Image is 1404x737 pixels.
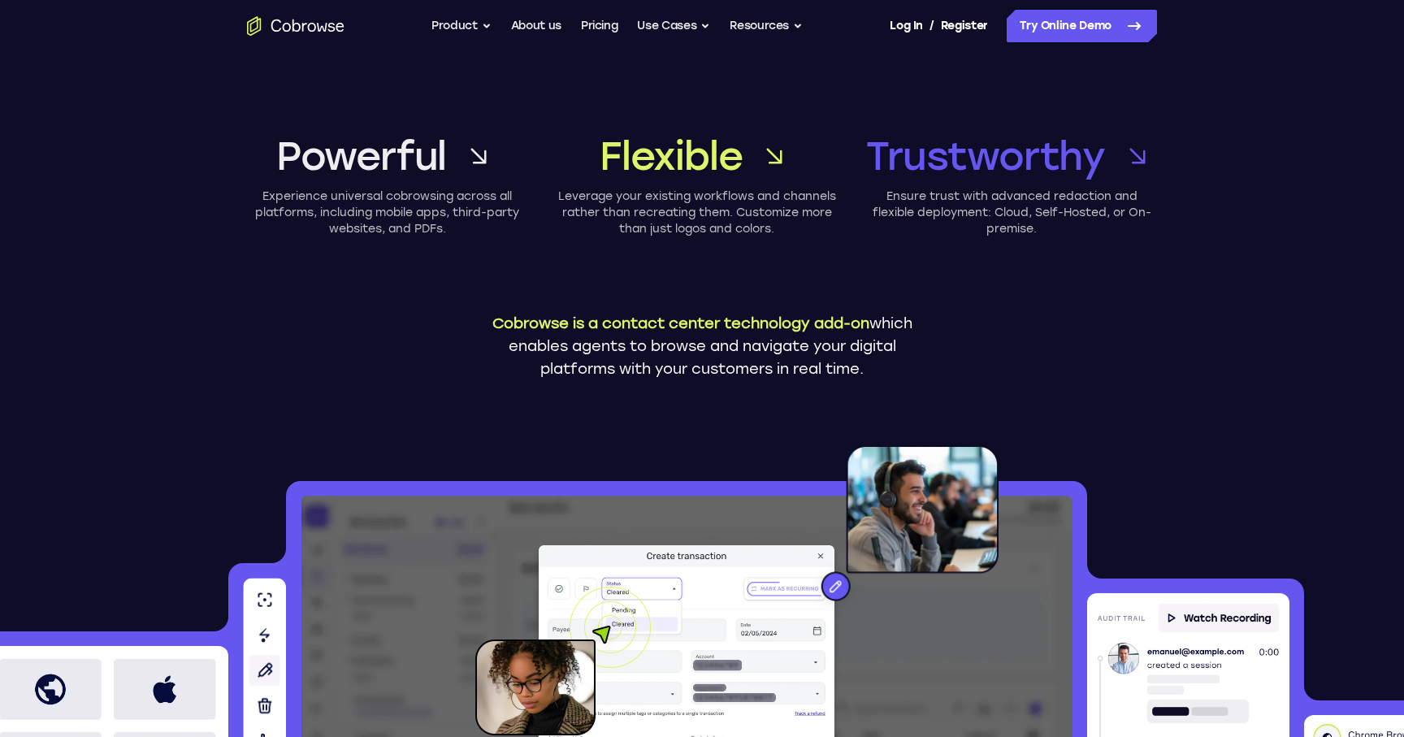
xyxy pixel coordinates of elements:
[1007,10,1157,42] a: Try Online Demo
[247,130,527,182] a: Powerful
[941,10,988,42] a: Register
[557,189,837,237] p: Leverage your existing workflows and channels rather than recreating them. Customize more than ju...
[866,189,1157,237] p: Ensure trust with advanced redaction and flexible deployment: Cloud, Self-Hosted, or On-premise.
[247,16,344,36] a: Go to the home page
[730,10,803,42] button: Resources
[866,130,1157,182] a: Trustworthy
[600,130,742,182] span: Flexible
[431,10,492,42] button: Product
[492,314,869,332] span: Cobrowse is a contact center technology add-on
[890,10,922,42] a: Log In
[475,587,651,735] img: A customer holding their phone
[511,10,561,42] a: About us
[557,130,837,182] a: Flexible
[747,445,999,618] img: An agent with a headset
[247,189,527,237] p: Experience universal cobrowsing across all platforms, including mobile apps, third-party websites...
[866,130,1105,182] span: Trustworthy
[479,312,925,380] p: which enables agents to browse and navigate your digital platforms with your customers in real time.
[637,10,710,42] button: Use Cases
[929,16,934,36] span: /
[276,130,446,182] span: Powerful
[581,10,618,42] a: Pricing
